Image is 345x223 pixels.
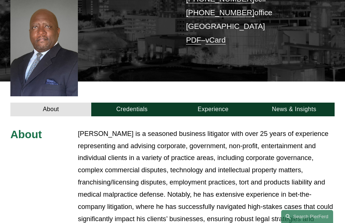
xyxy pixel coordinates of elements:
a: About [10,103,92,117]
a: Search this site [281,210,333,223]
a: vCard [206,36,226,44]
a: [PHONE_NUMBER] [186,8,254,17]
a: PDF [186,36,201,44]
a: Credentials [91,103,172,117]
a: Experience [172,103,254,117]
a: News & Insights [254,103,335,117]
span: About [10,128,42,140]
